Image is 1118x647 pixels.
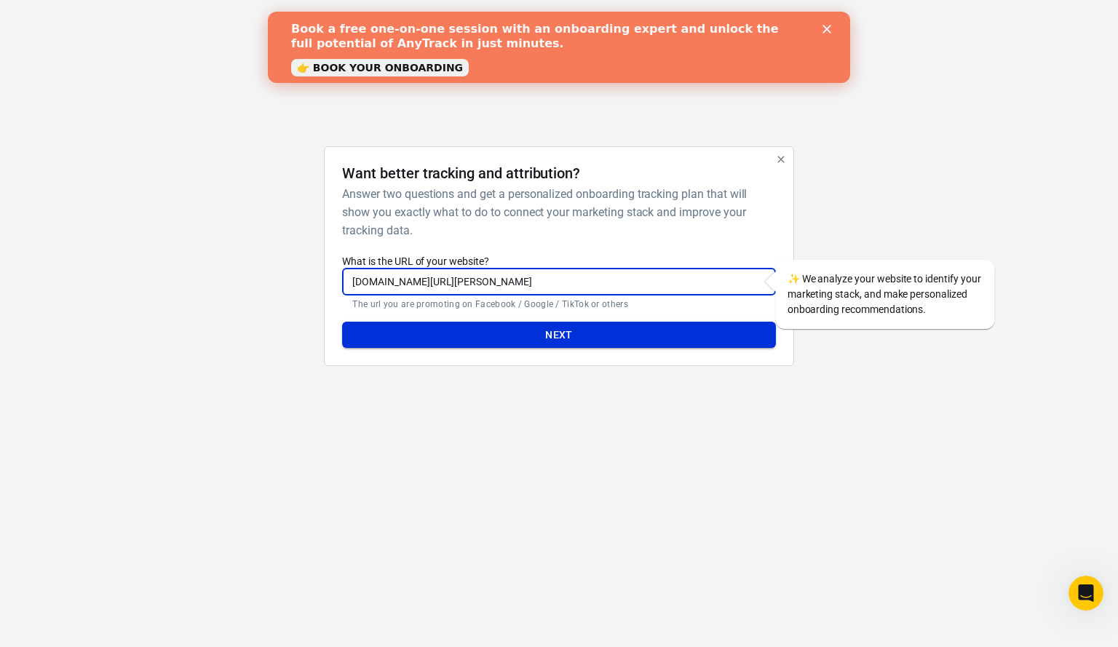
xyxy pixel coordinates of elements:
[342,164,580,182] h4: Want better tracking and attribution?
[555,13,569,22] div: Close
[268,12,850,83] iframe: Intercom live chat banner
[776,260,994,329] div: We analyze your website to identify your marketing stack, and make personalized onboarding recomm...
[352,298,765,310] p: The url you are promoting on Facebook / Google / TikTok or others
[342,322,775,349] button: Next
[788,273,800,285] span: sparkles
[1069,576,1103,611] iframe: Intercom live chat
[342,254,775,269] label: What is the URL of your website?
[342,269,775,295] input: https://yourwebsite.com/landing-page
[342,185,769,239] h6: Answer two questions and get a personalized onboarding tracking plan that will show you exactly w...
[195,51,923,76] div: AnyTrack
